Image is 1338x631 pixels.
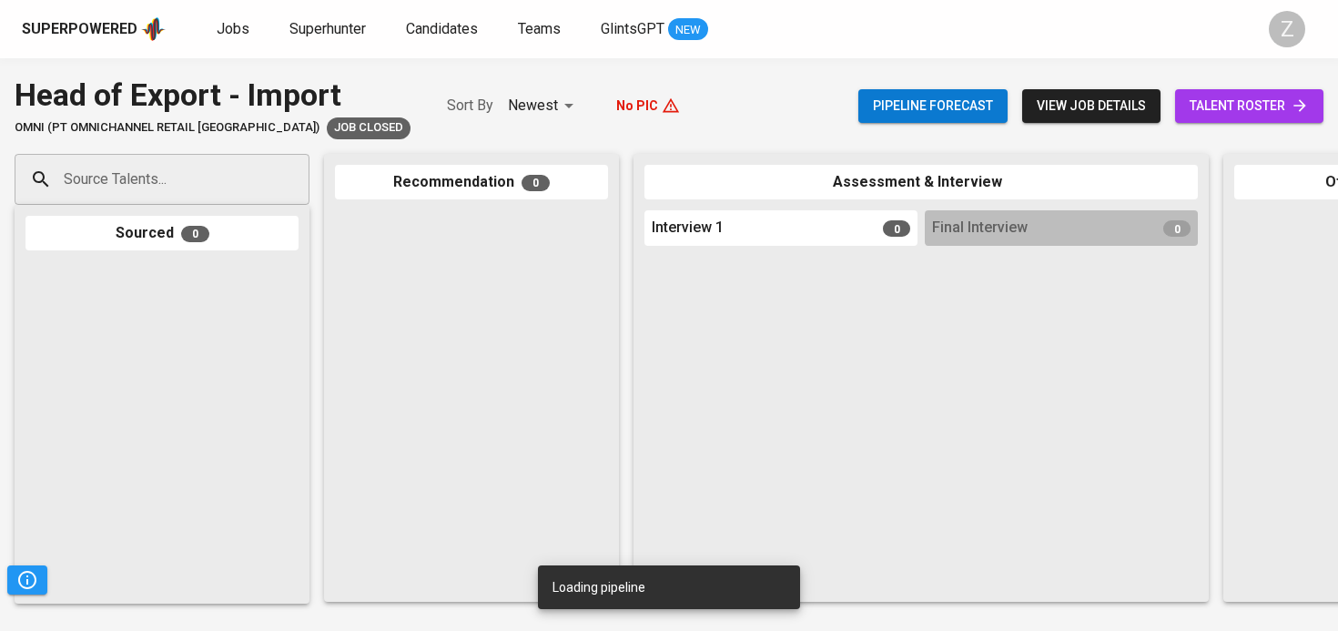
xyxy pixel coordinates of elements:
a: Candidates [406,18,481,41]
span: Teams [518,20,561,37]
span: Job Closed [327,119,411,137]
span: talent roster [1190,95,1309,117]
span: 0 [522,175,550,191]
p: Sort By [447,95,493,117]
span: view job details [1037,95,1146,117]
div: Assessment & Interview [644,165,1198,200]
p: Newest [508,95,558,117]
a: Jobs [217,18,253,41]
div: Head of Export - Import [15,73,411,117]
div: Z [1269,11,1305,47]
span: Interview 1 [652,218,724,239]
p: No PIC [616,97,658,115]
span: Superhunter [289,20,366,37]
span: OMNI (PT Omnichannel Retail [GEOGRAPHIC_DATA]) [15,119,319,137]
span: Jobs [217,20,249,37]
button: view job details [1022,89,1161,123]
a: talent roster [1175,89,1323,123]
a: GlintsGPT NEW [601,18,708,41]
span: 0 [181,226,209,242]
button: Pipeline forecast [858,89,1008,123]
div: Loading pipeline [552,571,645,604]
span: NEW [668,21,708,39]
div: Superpowered [22,19,137,40]
div: Slow response from client [327,117,411,139]
a: Superhunter [289,18,370,41]
span: 0 [1163,220,1191,237]
a: Superpoweredapp logo [22,15,166,43]
div: Newest [508,89,580,123]
span: Candidates [406,20,478,37]
a: Teams [518,18,564,41]
button: Pipeline Triggers [7,565,47,595]
div: Recommendation [335,165,608,200]
span: GlintsGPT [601,20,664,37]
span: 0 [883,220,910,237]
img: app logo [141,15,166,43]
span: Pipeline forecast [873,95,993,117]
button: Open [299,178,303,181]
div: Sourced [25,216,299,251]
span: Final Interview [932,218,1028,239]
